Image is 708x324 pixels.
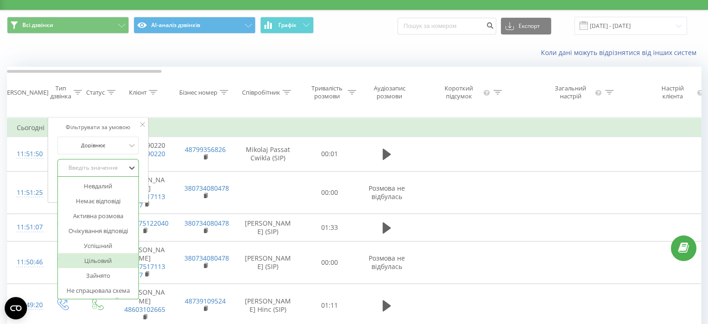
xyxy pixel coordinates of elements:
[58,268,139,283] div: Зайнято
[17,218,35,236] div: 11:51:07
[17,296,35,314] div: 11:49:20
[50,84,71,100] div: Тип дзвінка
[58,208,139,223] div: Активна розмова
[22,21,53,29] span: Всі дзвінки
[541,48,701,57] a: Коли дані можуть відрізнятися вiд інших систем
[501,18,551,34] button: Експорт
[185,145,226,154] a: 48799356826
[129,89,147,97] div: Клієнт
[369,184,405,201] span: Розмова не відбулась
[57,123,139,132] div: Фільтрувати за умовою
[236,241,301,284] td: [PERSON_NAME] (SIP)
[184,254,229,262] a: 380734080478
[236,214,301,241] td: [PERSON_NAME] (SIP)
[548,84,593,100] div: Загальний настрій
[58,283,139,307] div: Не спрацювала схема переадресації
[301,241,359,284] td: 00:00
[236,137,301,172] td: Mikolaj Passat Cwikla (SIP)
[242,89,280,97] div: Співробітник
[115,241,175,284] td: [PERSON_NAME]
[5,297,27,319] button: Open CMP widget
[367,84,412,100] div: Аудіозапис розмови
[58,223,139,238] div: Очікування відповіді
[369,254,405,271] span: Розмова не відбулась
[124,219,169,227] a: 380675122040
[1,89,48,97] div: [PERSON_NAME]
[17,253,35,271] div: 11:50:46
[179,89,217,97] div: Бізнес номер
[260,17,314,34] button: Графік
[58,238,139,253] div: Успішний
[7,17,129,34] button: Всі дзвінки
[651,84,694,100] div: Настрій клієнта
[184,184,229,193] a: 380734080478
[17,184,35,202] div: 11:51:25
[301,137,359,172] td: 00:01
[309,84,345,100] div: Тривалість розмови
[86,89,105,97] div: Статус
[134,17,256,34] button: AI-аналіз дзвінків
[58,193,139,208] div: Немає відповіді
[58,253,139,268] div: Цільовий
[437,84,481,100] div: Короткий підсумок
[398,18,496,34] input: Пошук за номером
[124,305,165,314] a: 48603102665
[184,219,229,227] a: 380734080478
[60,164,126,172] div: Введіть значення
[301,214,359,241] td: 01:33
[278,22,297,28] span: Графік
[17,145,35,163] div: 11:51:50
[58,179,139,193] div: Невдалий
[124,262,165,279] a: 380675171137
[185,296,226,305] a: 48739109524
[301,171,359,214] td: 00:00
